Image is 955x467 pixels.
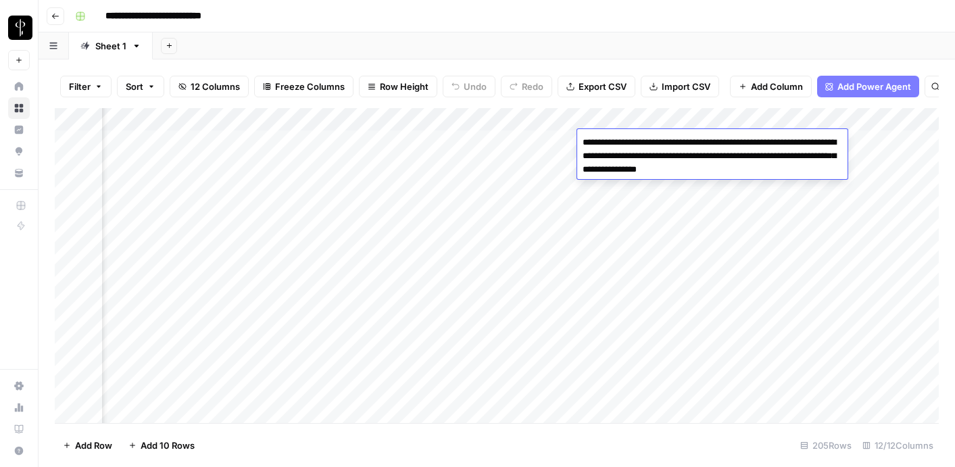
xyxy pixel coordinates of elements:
button: Filter [60,76,112,97]
a: Settings [8,375,30,397]
span: Undo [464,80,487,93]
button: Add Row [55,435,120,456]
span: Filter [69,80,91,93]
a: Insights [8,119,30,141]
button: Redo [501,76,552,97]
a: Sheet 1 [69,32,153,59]
a: Your Data [8,162,30,184]
div: 205 Rows [795,435,857,456]
span: Add Row [75,439,112,452]
span: 12 Columns [191,80,240,93]
span: Export CSV [579,80,627,93]
img: LP Production Workloads Logo [8,16,32,40]
button: Workspace: LP Production Workloads [8,11,30,45]
span: Add 10 Rows [141,439,195,452]
span: Row Height [380,80,428,93]
div: 12/12 Columns [857,435,939,456]
button: 12 Columns [170,76,249,97]
a: Usage [8,397,30,418]
button: Undo [443,76,495,97]
div: Sheet 1 [95,39,126,53]
button: Add Power Agent [817,76,919,97]
span: Redo [522,80,543,93]
a: Browse [8,97,30,119]
button: Import CSV [641,76,719,97]
a: Opportunities [8,141,30,162]
button: Sort [117,76,164,97]
button: Help + Support [8,440,30,462]
span: Import CSV [662,80,710,93]
span: Freeze Columns [275,80,345,93]
span: Sort [126,80,143,93]
span: Add Column [751,80,803,93]
button: Add Column [730,76,812,97]
a: Learning Hub [8,418,30,440]
span: Add Power Agent [837,80,911,93]
a: Home [8,76,30,97]
button: Freeze Columns [254,76,353,97]
button: Row Height [359,76,437,97]
button: Export CSV [558,76,635,97]
button: Add 10 Rows [120,435,203,456]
